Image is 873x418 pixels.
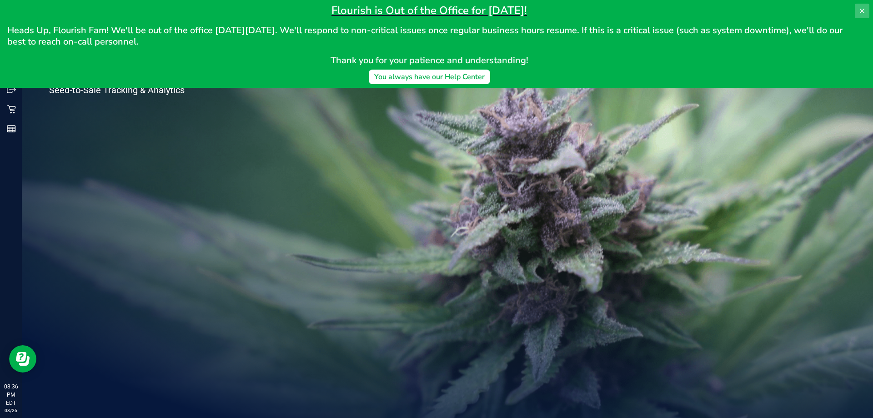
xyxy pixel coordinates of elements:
inline-svg: Reports [7,124,16,133]
p: Seed-to-Sale Tracking & Analytics [49,86,222,95]
p: 08:36 PM EDT [4,383,18,407]
p: 08/26 [4,407,18,414]
iframe: Resource center [9,345,36,373]
span: Heads Up, Flourish Fam! We'll be out of the office [DATE][DATE]. We'll respond to non-critical is... [7,24,845,48]
span: Thank you for your patience and understanding! [331,54,528,66]
inline-svg: Retail [7,105,16,114]
div: You always have our Help Center [374,71,485,82]
inline-svg: Outbound [7,85,16,94]
span: Flourish is Out of the Office for [DATE]! [331,3,527,18]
